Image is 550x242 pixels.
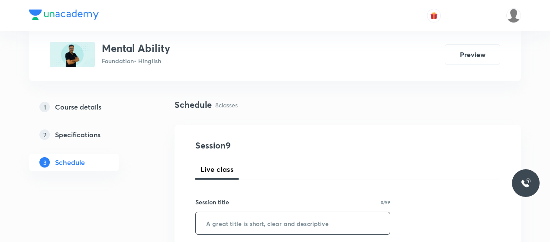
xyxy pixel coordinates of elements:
[29,10,99,20] img: Company Logo
[29,10,99,22] a: Company Logo
[50,42,95,67] img: F1FA2F5E-D9D0-4524-B952-7A5EA62781B7_plus.png
[29,126,147,143] a: 2Specifications
[102,56,170,65] p: Foundation • Hinglish
[201,164,233,174] span: Live class
[215,100,238,110] p: 8 classes
[175,98,212,111] h4: Schedule
[521,178,531,188] img: ttu
[29,98,147,116] a: 1Course details
[196,212,390,234] input: A great title is short, clear and descriptive
[195,139,353,152] h4: Session 9
[445,44,500,65] button: Preview
[506,8,521,23] img: Dhirendra singh
[427,9,441,23] button: avatar
[55,129,100,140] h5: Specifications
[55,102,101,112] h5: Course details
[195,197,229,207] h6: Session title
[39,102,50,112] p: 1
[55,157,85,168] h5: Schedule
[430,12,438,19] img: avatar
[39,129,50,140] p: 2
[381,200,390,204] p: 0/99
[102,42,170,55] h3: Mental Ability
[39,157,50,168] p: 3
